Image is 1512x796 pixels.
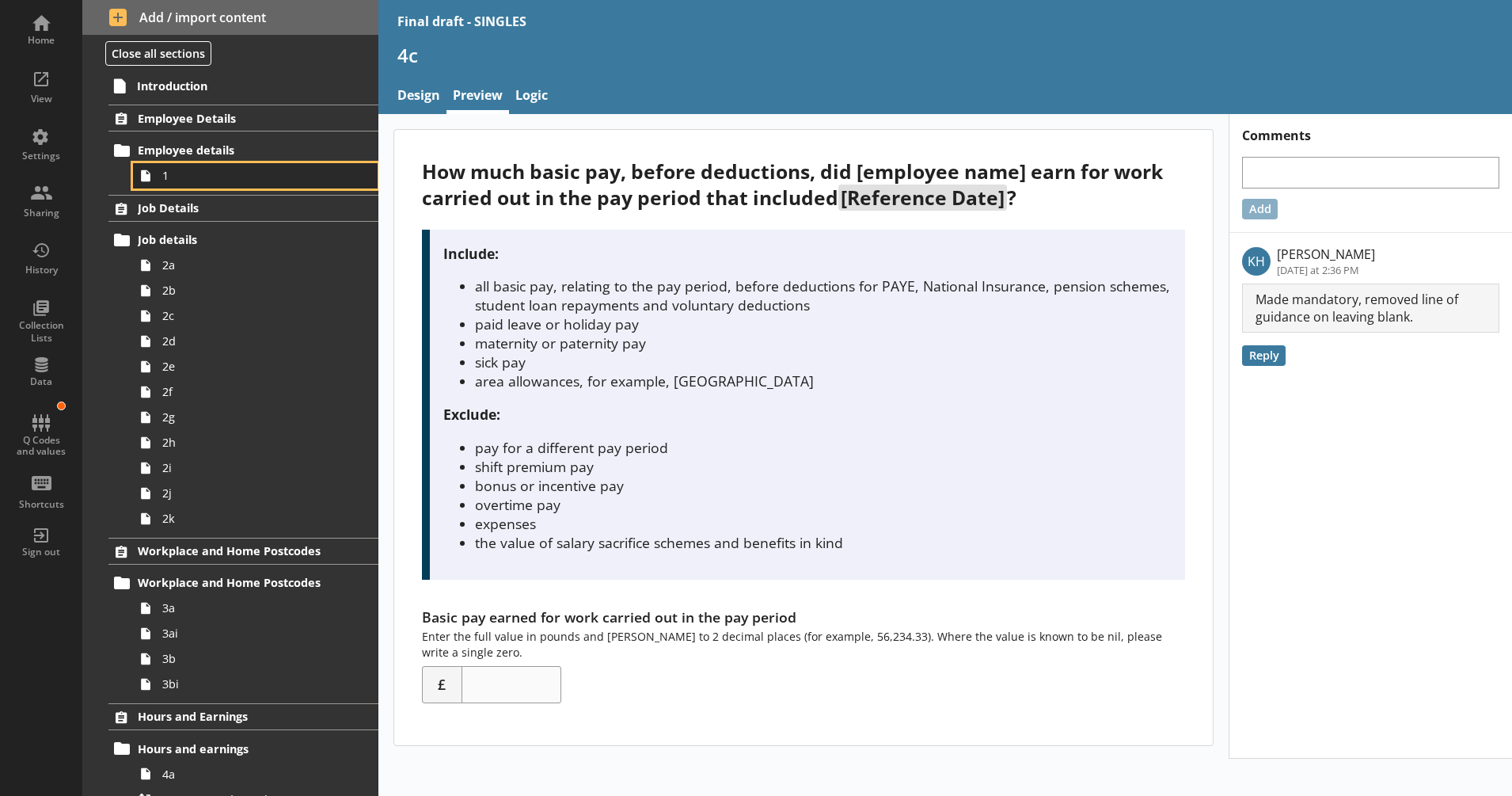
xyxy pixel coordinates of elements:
[133,621,378,646] a: 3ai
[105,41,211,66] button: Close all sections
[108,105,378,131] a: Employee Details
[133,646,378,672] a: 3b
[138,741,331,756] span: Hours and earnings
[133,329,378,354] a: 2d
[13,207,69,219] div: Sharing
[397,43,1494,67] h1: 4c
[475,476,1170,495] li: bonus or incentive pay
[162,486,337,501] span: 2j
[116,227,378,531] li: Job details2a2b2c2d2e2f2g2h2i2j2k
[108,538,378,565] a: Workplace and Home Postcodes
[108,736,378,761] a: Hours and earnings
[422,158,1185,211] div: How much basic pay, before deductions, did [employee name] earn for work carried out in the pay p...
[82,538,378,697] li: Workplace and Home PostcodesWorkplace and Home Postcodes3a3ai3b3bi
[138,143,331,158] span: Employee details
[475,371,1170,390] li: area allowances, for example, [GEOGRAPHIC_DATA]
[162,600,337,615] span: 3a
[475,514,1170,533] li: expenses
[475,276,1170,314] li: all basic pay, relating to the pay period, before deductions for PAYE, National Insurance, pensio...
[162,168,337,183] span: 1
[13,93,69,105] div: View
[1277,263,1375,277] p: [DATE] at 2:36 PM
[133,430,378,455] a: 2h
[133,379,378,405] a: 2f
[138,111,331,126] span: Employee Details
[133,163,378,189] a: 1
[108,138,378,163] a: Employee details
[443,405,500,424] strong: Exclude:
[133,672,378,697] a: 3bi
[116,570,378,697] li: Workplace and Home Postcodes3a3ai3b3bi
[162,283,337,298] span: 2b
[133,253,378,278] a: 2a
[509,80,554,114] a: Logic
[13,264,69,276] div: History
[138,543,331,558] span: Workplace and Home Postcodes
[13,546,69,558] div: Sign out
[443,244,499,263] strong: Include:
[1242,345,1286,366] button: Reply
[162,359,337,374] span: 2e
[108,195,378,222] a: Job Details
[133,303,378,329] a: 2c
[475,352,1170,371] li: sick pay
[162,257,337,272] span: 2a
[162,651,337,666] span: 3b
[162,767,337,782] span: 4a
[162,308,337,323] span: 2c
[116,138,378,189] li: Employee details1
[838,185,1007,211] span: [Reference Date]
[162,676,337,691] span: 3bi
[13,150,69,162] div: Settings
[162,460,337,475] span: 2i
[133,405,378,430] a: 2g
[13,435,69,458] div: Q Codes and values
[108,73,378,98] a: Introduction
[138,232,331,247] span: Job details
[1242,284,1499,333] p: Made mandatory, removed line of guidance on leaving blank.
[475,333,1170,352] li: maternity or paternity pay
[82,105,378,188] li: Employee DetailsEmployee details1
[13,498,69,511] div: Shortcuts
[138,575,331,590] span: Workplace and Home Postcodes
[13,375,69,388] div: Data
[162,333,337,348] span: 2d
[133,278,378,303] a: 2b
[1229,114,1512,144] h1: Comments
[475,457,1170,476] li: shift premium pay
[108,703,378,730] a: Hours and Earnings
[162,409,337,425] span: 2g
[133,481,378,506] a: 2j
[108,227,378,253] a: Job details
[397,13,526,30] div: Final draft - SINGLES
[82,195,378,531] li: Job DetailsJob details2a2b2c2d2e2f2g2h2i2j2k
[133,761,378,786] a: 4a
[13,34,69,47] div: Home
[475,314,1170,333] li: paid leave or holiday pay
[475,438,1170,457] li: pay for a different pay period
[475,533,1170,552] li: the value of salary sacrifice schemes and benefits in kind
[138,200,331,215] span: Job Details
[1242,247,1271,276] p: KH
[475,495,1170,514] li: overtime pay
[133,455,378,481] a: 2i
[133,354,378,379] a: 2e
[162,511,337,526] span: 2k
[13,319,69,344] div: Collection Lists
[133,596,378,621] a: 3a
[162,435,337,450] span: 2h
[109,9,351,26] span: Add / import content
[162,384,337,399] span: 2f
[1277,246,1375,263] p: [PERSON_NAME]
[108,570,378,596] a: Workplace and Home Postcodes
[138,709,331,724] span: Hours and Earnings
[133,506,378,531] a: 2k
[391,80,446,114] a: Design
[137,78,331,93] span: Introduction
[446,80,509,114] a: Preview
[162,626,337,641] span: 3ai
